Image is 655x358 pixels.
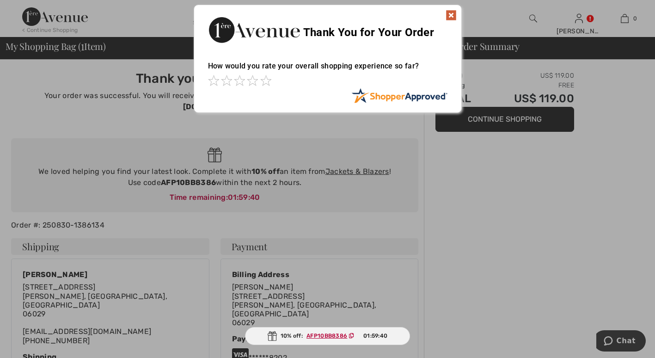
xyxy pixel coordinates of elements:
ins: AFP10BB8386 [306,333,347,339]
img: Thank You for Your Order [208,14,300,45]
span: Thank You for Your Order [303,26,434,39]
img: x [446,10,457,21]
div: How would you rate your overall shopping experience so far? [208,52,447,88]
img: Gift.svg [268,331,277,341]
div: 10% off: [245,327,410,345]
span: 01:59:40 [363,332,387,340]
span: Chat [20,6,39,15]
